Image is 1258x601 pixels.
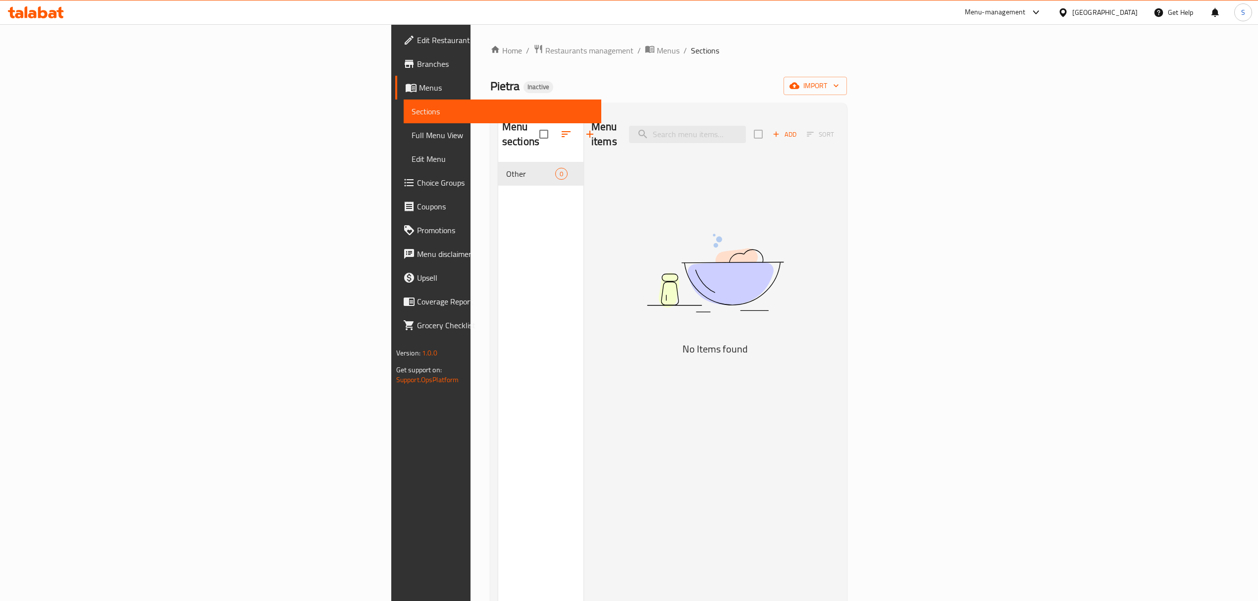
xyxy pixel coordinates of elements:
[591,207,839,339] img: dish.svg
[591,119,617,149] h2: Menu items
[404,100,601,123] a: Sections
[395,242,601,266] a: Menu disclaimer
[490,44,847,57] nav: breadcrumb
[412,105,593,117] span: Sections
[1072,7,1138,18] div: [GEOGRAPHIC_DATA]
[395,290,601,313] a: Coverage Report
[422,347,437,359] span: 1.0.0
[395,266,601,290] a: Upsell
[404,123,601,147] a: Full Menu View
[417,248,593,260] span: Menu disclaimer
[417,319,593,331] span: Grocery Checklist
[395,52,601,76] a: Branches
[784,77,847,95] button: import
[556,169,567,179] span: 0
[396,373,459,386] a: Support.OpsPlatform
[554,122,578,146] span: Sort sections
[396,347,420,359] span: Version:
[533,124,554,145] span: Select all sections
[769,127,800,142] span: Add item
[691,45,719,56] span: Sections
[395,28,601,52] a: Edit Restaurant
[1241,7,1245,18] span: S
[417,34,593,46] span: Edit Restaurant
[417,200,593,212] span: Coupons
[769,127,800,142] button: Add
[578,122,602,146] button: Add section
[396,363,442,376] span: Get support on:
[771,129,798,140] span: Add
[683,45,687,56] li: /
[395,218,601,242] a: Promotions
[412,129,593,141] span: Full Menu View
[555,168,568,180] div: items
[417,296,593,307] span: Coverage Report
[395,195,601,218] a: Coupons
[645,44,680,57] a: Menus
[404,147,601,171] a: Edit Menu
[591,341,839,357] h5: No Items found
[657,45,680,56] span: Menus
[417,224,593,236] span: Promotions
[506,168,555,180] span: Other
[419,82,593,94] span: Menus
[395,76,601,100] a: Menus
[412,153,593,165] span: Edit Menu
[791,80,839,92] span: import
[417,272,593,284] span: Upsell
[965,6,1026,18] div: Menu-management
[800,127,840,142] span: Select section first
[417,177,593,189] span: Choice Groups
[637,45,641,56] li: /
[498,158,583,190] nav: Menu sections
[629,126,746,143] input: search
[417,58,593,70] span: Branches
[498,162,583,186] div: Other0
[395,313,601,337] a: Grocery Checklist
[395,171,601,195] a: Choice Groups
